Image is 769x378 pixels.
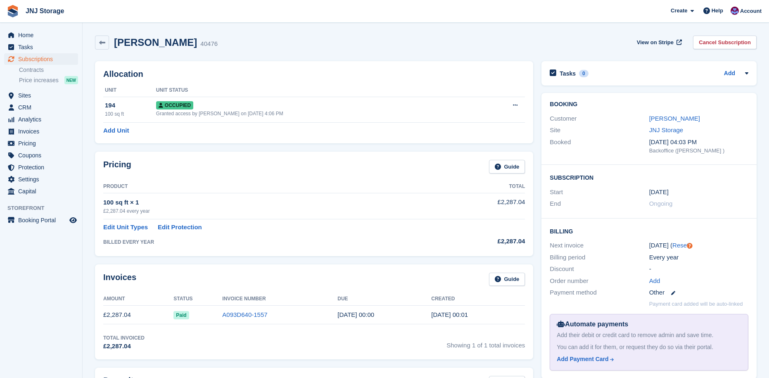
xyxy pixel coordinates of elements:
[156,101,193,109] span: Occupied
[712,7,723,15] span: Help
[156,110,481,117] div: Granted access by [PERSON_NAME] on [DATE] 4:06 PM
[337,292,431,306] th: Due
[550,241,649,250] div: Next invoice
[64,76,78,84] div: NEW
[433,180,525,193] th: Total
[4,41,78,53] a: menu
[433,193,525,219] td: £2,287.04
[557,343,741,352] div: You can add it for them, or request they do so via their portal.
[22,4,67,18] a: JNJ Storage
[431,311,468,318] time: 2024-12-02 00:01:09 UTC
[222,292,337,306] th: Invoice Number
[649,188,669,197] time: 2024-12-02 00:00:00 UTC
[103,126,129,136] a: Add Unit
[19,76,78,85] a: Price increases NEW
[18,214,68,226] span: Booking Portal
[103,273,136,286] h2: Invoices
[103,223,148,232] a: Edit Unit Types
[103,207,433,215] div: £2,287.04 every year
[557,331,741,340] div: Add their debit or credit card to remove admin and save time.
[4,138,78,149] a: menu
[550,126,649,135] div: Site
[433,237,525,246] div: £2,287.04
[671,7,687,15] span: Create
[557,355,608,364] div: Add Payment Card
[337,311,374,318] time: 2024-12-03 00:00:00 UTC
[18,174,68,185] span: Settings
[19,66,78,74] a: Contracts
[158,223,202,232] a: Edit Protection
[550,138,649,155] div: Booked
[550,199,649,209] div: End
[550,101,748,108] h2: Booking
[103,238,433,246] div: BILLED EVERY YEAR
[18,185,68,197] span: Capital
[4,162,78,173] a: menu
[103,198,433,207] div: 100 sq ft × 1
[105,110,156,118] div: 100 sq ft
[731,7,739,15] img: Jonathan Scrase
[18,90,68,101] span: Sites
[18,126,68,137] span: Invoices
[68,215,78,225] a: Preview store
[4,174,78,185] a: menu
[103,69,525,79] h2: Allocation
[105,101,156,110] div: 194
[649,126,684,133] a: JNJ Storage
[4,53,78,65] a: menu
[557,355,738,364] a: Add Payment Card
[4,126,78,137] a: menu
[634,36,684,49] a: View on Stripe
[4,185,78,197] a: menu
[560,70,576,77] h2: Tasks
[649,300,743,308] p: Payment card added will be auto-linked
[550,188,649,197] div: Start
[550,173,748,181] h2: Subscription
[649,288,748,297] div: Other
[103,292,173,306] th: Amount
[18,114,68,125] span: Analytics
[649,200,673,207] span: Ongoing
[222,311,267,318] a: A093D640-1557
[649,241,748,250] div: [DATE] ( )
[446,334,525,351] span: Showing 1 of 1 total invoices
[173,292,222,306] th: Status
[686,242,693,250] div: Tooltip anchor
[7,5,19,17] img: stora-icon-8386f47178a22dfd0bd8f6a31ec36ba5ce8667c1dd55bd0f319d3a0aa187defe.svg
[550,253,649,262] div: Billing period
[4,29,78,41] a: menu
[724,69,735,78] a: Add
[550,276,649,286] div: Order number
[173,311,189,319] span: Paid
[693,36,757,49] a: Cancel Subscription
[4,90,78,101] a: menu
[489,273,525,286] a: Guide
[431,292,525,306] th: Created
[7,204,82,212] span: Storefront
[649,264,748,274] div: -
[18,150,68,161] span: Coupons
[4,214,78,226] a: menu
[550,114,649,124] div: Customer
[579,70,589,77] div: 0
[103,180,433,193] th: Product
[103,334,145,342] div: Total Invoiced
[18,102,68,113] span: CRM
[557,319,741,329] div: Automate payments
[649,276,660,286] a: Add
[156,84,481,97] th: Unit Status
[103,160,131,174] h2: Pricing
[18,41,68,53] span: Tasks
[200,39,218,49] div: 40476
[18,29,68,41] span: Home
[18,53,68,65] span: Subscriptions
[740,7,762,15] span: Account
[550,227,748,235] h2: Billing
[18,162,68,173] span: Protection
[649,138,748,147] div: [DATE] 04:03 PM
[489,160,525,174] a: Guide
[550,264,649,274] div: Discount
[19,76,59,84] span: Price increases
[649,115,700,122] a: [PERSON_NAME]
[550,288,649,297] div: Payment method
